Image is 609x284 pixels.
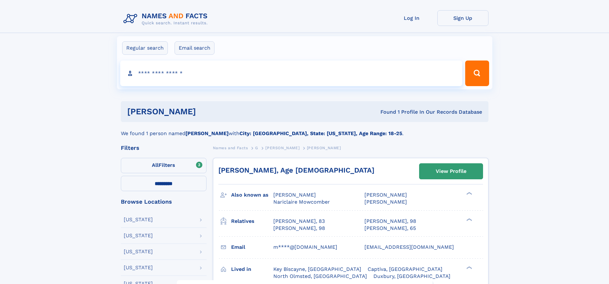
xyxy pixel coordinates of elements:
[364,225,416,232] a: [PERSON_NAME], 65
[124,265,153,270] div: [US_STATE]
[231,242,273,253] h3: Email
[213,144,248,152] a: Names and Facts
[255,144,258,152] a: G
[273,218,325,225] a: [PERSON_NAME], 83
[273,199,330,205] span: Nariclaire Mowcomber
[120,61,463,86] input: search input
[175,41,215,55] label: Email search
[121,158,207,173] label: Filters
[436,164,466,179] div: View Profile
[273,273,367,279] span: North Olmsted, [GEOGRAPHIC_DATA]
[124,249,153,254] div: [US_STATE]
[373,273,450,279] span: Duxbury, [GEOGRAPHIC_DATA]
[121,10,213,28] img: Logo Names and Facts
[265,146,300,150] span: [PERSON_NAME]
[185,130,229,136] b: [PERSON_NAME]
[121,122,488,137] div: We found 1 person named with .
[231,190,273,200] h3: Also known as
[364,218,416,225] a: [PERSON_NAME], 98
[465,265,472,270] div: ❯
[122,41,168,55] label: Regular search
[124,217,153,222] div: [US_STATE]
[255,146,258,150] span: G
[231,216,273,227] h3: Relatives
[273,266,361,272] span: Key Biscayne, [GEOGRAPHIC_DATA]
[121,199,207,205] div: Browse Locations
[465,191,472,196] div: ❯
[307,146,341,150] span: [PERSON_NAME]
[273,192,316,198] span: [PERSON_NAME]
[368,266,442,272] span: Captiva, [GEOGRAPHIC_DATA]
[124,233,153,238] div: [US_STATE]
[218,166,374,174] a: [PERSON_NAME], Age [DEMOGRAPHIC_DATA]
[386,10,437,26] a: Log In
[127,108,288,116] h1: [PERSON_NAME]
[239,130,402,136] b: City: [GEOGRAPHIC_DATA], State: [US_STATE], Age Range: 18-25
[121,145,207,151] div: Filters
[465,217,472,222] div: ❯
[152,162,159,168] span: All
[364,244,454,250] span: [EMAIL_ADDRESS][DOMAIN_NAME]
[288,109,482,116] div: Found 1 Profile In Our Records Database
[419,164,483,179] a: View Profile
[265,144,300,152] a: [PERSON_NAME]
[273,225,325,232] a: [PERSON_NAME], 98
[437,10,488,26] a: Sign Up
[364,192,407,198] span: [PERSON_NAME]
[465,61,489,86] button: Search Button
[231,264,273,275] h3: Lived in
[364,199,407,205] span: [PERSON_NAME]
